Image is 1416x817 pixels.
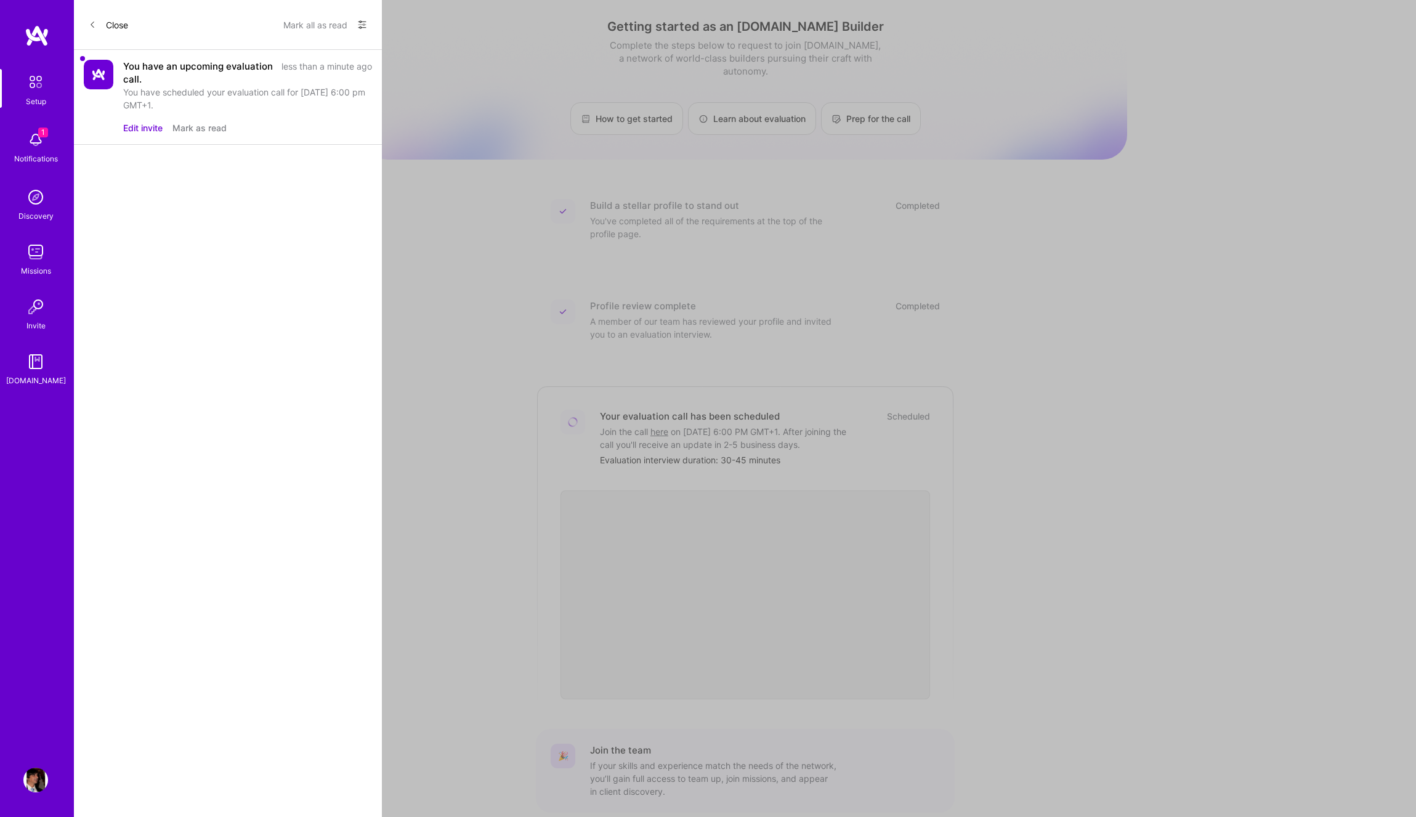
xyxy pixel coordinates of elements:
div: Missions [21,264,51,277]
div: Setup [26,95,46,108]
div: You have an upcoming evaluation call. [123,60,274,86]
img: Invite [23,295,48,319]
img: setup [23,69,49,95]
button: Mark all as read [283,15,347,35]
div: Invite [26,319,46,332]
button: Mark as read [172,121,227,134]
img: logo [25,25,49,47]
img: guide book [23,349,48,374]
div: [DOMAIN_NAME] [6,374,66,387]
img: discovery [23,185,48,209]
img: Company Logo [84,60,113,89]
div: less than a minute ago [281,60,372,86]
img: User Avatar [23,768,48,792]
button: Edit invite [123,121,163,134]
div: Discovery [18,209,54,222]
div: You have scheduled your evaluation call for [DATE] 6:00 pm GMT+1. [123,86,372,112]
img: teamwork [23,240,48,264]
a: User Avatar [20,768,51,792]
button: Close [89,15,128,35]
